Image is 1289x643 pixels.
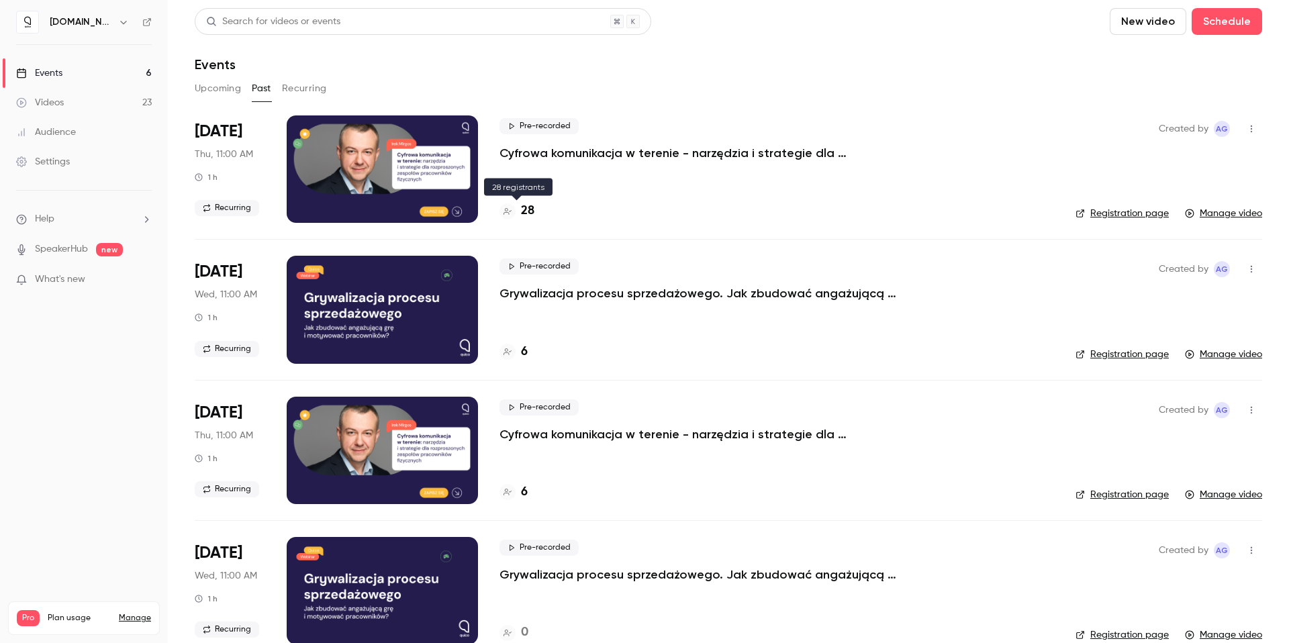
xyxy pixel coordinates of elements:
span: Recurring [195,622,259,638]
a: Manage video [1185,488,1262,501]
button: Past [252,78,271,99]
div: 1 h [195,312,218,323]
a: Manage video [1185,348,1262,361]
a: Grywalizacja procesu sprzedażowego. Jak zbudować angażującą grę i motywować pracowników? [499,285,902,301]
span: What's new [35,273,85,287]
span: AG [1216,402,1228,418]
div: Events [16,66,62,80]
div: 1 h [195,593,218,604]
a: Grywalizacja procesu sprzedażowego. Jak zbudować angażującą grę i motywować pracowników? [499,566,902,583]
li: help-dropdown-opener [16,212,152,226]
a: Cyfrowa komunikacja w terenie - narzędzia i strategie dla rozproszonych zespołów pracowników fizy... [499,426,902,442]
span: AG [1216,261,1228,277]
a: Registration page [1076,488,1169,501]
span: Created by [1159,542,1208,558]
h4: 0 [521,624,528,642]
span: AG [1216,121,1228,137]
h4: 6 [521,343,528,361]
span: Pro [17,610,40,626]
button: Recurring [282,78,327,99]
a: Manage video [1185,207,1262,220]
a: 0 [499,624,528,642]
span: [DATE] [195,121,242,142]
span: Aleksandra Grabarska [1214,261,1230,277]
span: Thu, 11:00 AM [195,148,253,161]
span: new [96,243,123,256]
button: Upcoming [195,78,241,99]
span: Pre-recorded [499,118,579,134]
span: Created by [1159,402,1208,418]
span: [DATE] [195,402,242,424]
button: New video [1110,8,1186,35]
span: Aleksandra Grabarska [1214,121,1230,137]
h6: [DOMAIN_NAME] [50,15,113,29]
div: Search for videos or events [206,15,340,29]
a: Manage video [1185,628,1262,642]
span: Pre-recorded [499,540,579,556]
div: Videos [16,96,64,109]
a: 6 [499,483,528,501]
span: Created by [1159,121,1208,137]
span: [DATE] [195,542,242,564]
span: Plan usage [48,613,111,624]
div: Audience [16,126,76,139]
a: 28 [499,202,534,220]
span: Help [35,212,54,226]
span: Wed, 11:00 AM [195,569,257,583]
a: SpeakerHub [35,242,88,256]
span: AG [1216,542,1228,558]
span: Aleksandra Grabarska [1214,542,1230,558]
span: Thu, 11:00 AM [195,429,253,442]
h4: 28 [521,202,534,220]
span: Pre-recorded [499,399,579,415]
h4: 6 [521,483,528,501]
span: Created by [1159,261,1208,277]
span: Pre-recorded [499,258,579,275]
img: quico.io [17,11,38,33]
h1: Events [195,56,236,72]
a: Registration page [1076,207,1169,220]
span: Wed, 11:00 AM [195,288,257,301]
span: Recurring [195,481,259,497]
a: Manage [119,613,151,624]
span: [DATE] [195,261,242,283]
span: Aleksandra Grabarska [1214,402,1230,418]
button: Schedule [1192,8,1262,35]
a: 6 [499,343,528,361]
a: Cyfrowa komunikacja w terenie - narzędzia i strategie dla rozproszonych zespołów pracowników fizy... [499,145,902,161]
div: 1 h [195,453,218,464]
div: Oct 9 Thu, 11:00 AM (Europe/Warsaw) [195,115,265,223]
div: Oct 8 Wed, 11:00 AM (Europe/Warsaw) [195,256,265,363]
span: Recurring [195,200,259,216]
div: 1 h [195,172,218,183]
a: Registration page [1076,348,1169,361]
div: Settings [16,155,70,168]
div: Oct 2 Thu, 11:00 AM (Europe/Warsaw) [195,397,265,504]
span: Recurring [195,341,259,357]
a: Registration page [1076,628,1169,642]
